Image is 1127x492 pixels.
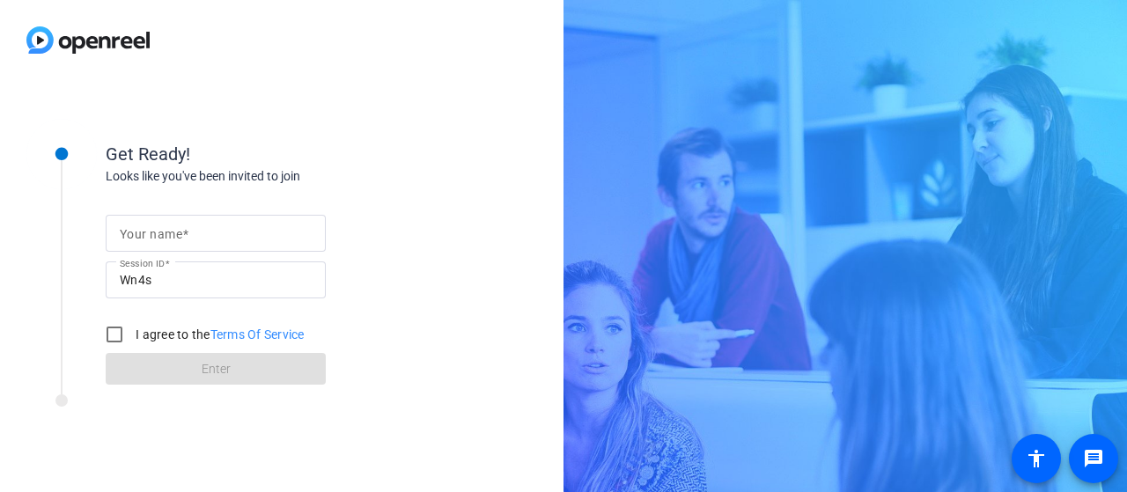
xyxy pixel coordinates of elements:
[120,258,165,268] mat-label: Session ID
[210,327,305,341] a: Terms Of Service
[106,167,458,186] div: Looks like you've been invited to join
[132,326,305,343] label: I agree to the
[1026,448,1047,469] mat-icon: accessibility
[120,227,182,241] mat-label: Your name
[1083,448,1104,469] mat-icon: message
[106,141,458,167] div: Get Ready!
